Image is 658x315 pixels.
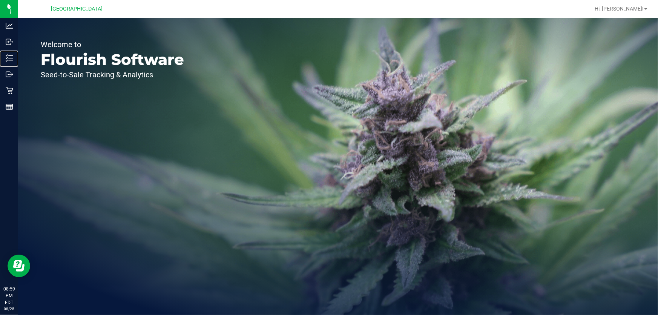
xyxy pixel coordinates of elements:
iframe: Resource center [8,255,30,277]
inline-svg: Outbound [6,71,13,78]
p: 08/25 [3,306,15,312]
inline-svg: Inventory [6,54,13,62]
inline-svg: Inbound [6,38,13,46]
span: [GEOGRAPHIC_DATA] [51,6,103,12]
inline-svg: Reports [6,103,13,111]
span: Hi, [PERSON_NAME]! [595,6,644,12]
p: 08:59 PM EDT [3,286,15,306]
inline-svg: Analytics [6,22,13,29]
inline-svg: Retail [6,87,13,94]
p: Seed-to-Sale Tracking & Analytics [41,71,184,78]
p: Welcome to [41,41,184,48]
p: Flourish Software [41,52,184,67]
